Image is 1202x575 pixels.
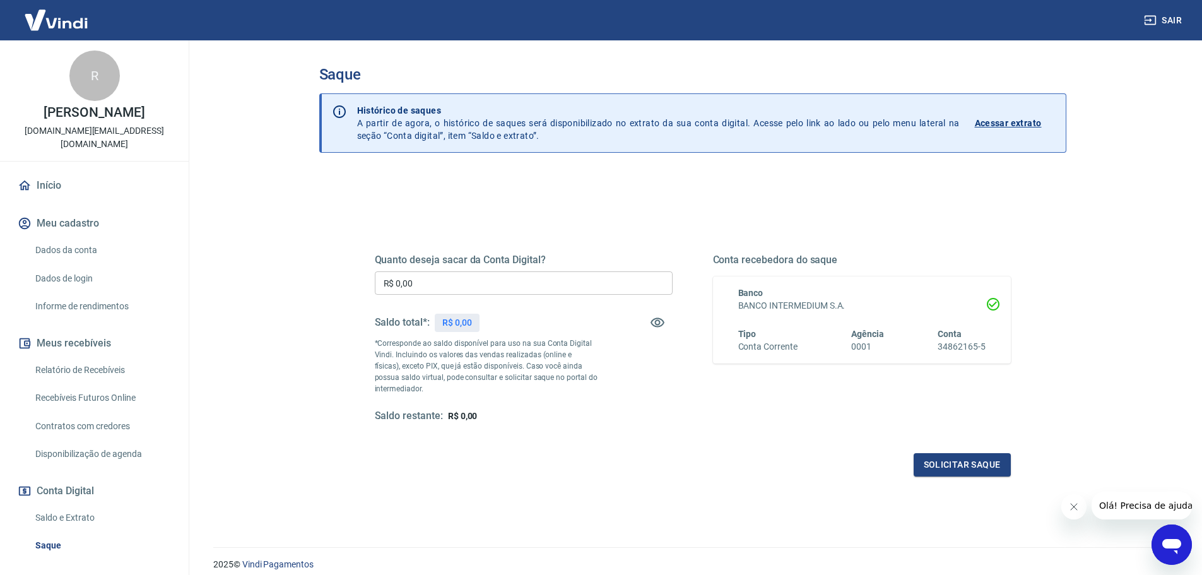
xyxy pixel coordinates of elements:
[242,559,314,569] a: Vindi Pagamentos
[375,410,443,423] h5: Saldo restante:
[15,477,174,505] button: Conta Digital
[448,411,478,421] span: R$ 0,00
[375,338,598,394] p: *Corresponde ao saldo disponível para uso na sua Conta Digital Vindi. Incluindo os valores das ve...
[738,288,763,298] span: Banco
[1152,525,1192,565] iframe: Botão para abrir a janela de mensagens
[319,66,1066,83] h3: Saque
[213,558,1172,571] p: 2025 ©
[15,329,174,357] button: Meus recebíveis
[30,505,174,531] a: Saldo e Extrato
[44,106,144,119] p: [PERSON_NAME]
[938,329,962,339] span: Conta
[15,210,174,237] button: Meu cadastro
[851,340,884,353] h6: 0001
[357,104,960,142] p: A partir de agora, o histórico de saques será disponibilizado no extrato da sua conta digital. Ac...
[15,172,174,199] a: Início
[975,117,1042,129] p: Acessar extrato
[938,340,986,353] h6: 34862165-5
[30,441,174,467] a: Disponibilização de agenda
[15,1,97,39] img: Vindi
[738,329,757,339] span: Tipo
[713,254,1011,266] h5: Conta recebedora do saque
[10,124,179,151] p: [DOMAIN_NAME][EMAIL_ADDRESS][DOMAIN_NAME]
[30,357,174,383] a: Relatório de Recebíveis
[738,299,986,312] h6: BANCO INTERMEDIUM S.A.
[1061,494,1087,519] iframe: Fechar mensagem
[8,9,106,19] span: Olá! Precisa de ajuda?
[1141,9,1187,32] button: Sair
[975,104,1056,142] a: Acessar extrato
[30,293,174,319] a: Informe de rendimentos
[375,254,673,266] h5: Quanto deseja sacar da Conta Digital?
[375,316,430,329] h5: Saldo total*:
[30,533,174,559] a: Saque
[442,316,472,329] p: R$ 0,00
[1092,492,1192,519] iframe: Mensagem da empresa
[357,104,960,117] p: Histórico de saques
[30,237,174,263] a: Dados da conta
[914,453,1011,477] button: Solicitar saque
[69,50,120,101] div: R
[30,266,174,292] a: Dados de login
[851,329,884,339] span: Agência
[738,340,798,353] h6: Conta Corrente
[30,413,174,439] a: Contratos com credores
[30,385,174,411] a: Recebíveis Futuros Online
